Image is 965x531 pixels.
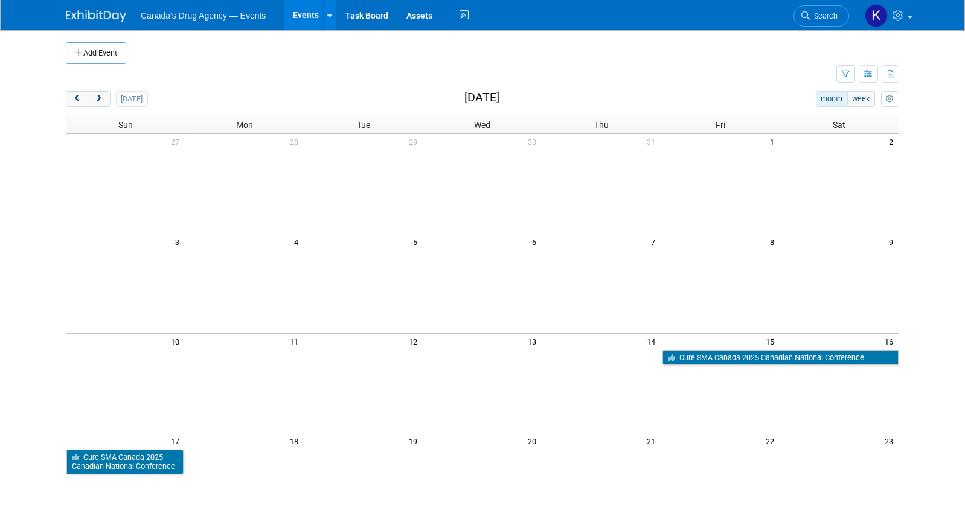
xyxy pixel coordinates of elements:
span: 3 [174,234,185,249]
span: 27 [170,134,185,149]
span: 15 [765,334,780,349]
span: 20 [527,433,542,448]
span: 5 [412,234,423,249]
span: 10 [170,334,185,349]
span: 14 [646,334,661,349]
button: next [88,91,110,107]
span: Wed [474,120,490,130]
span: 1 [769,134,780,149]
span: 17 [170,433,185,448]
span: Sat [833,120,845,130]
button: Add Event [66,42,126,64]
span: 12 [408,334,423,349]
span: 9 [888,234,899,249]
span: 28 [289,134,304,149]
span: 23 [883,433,899,448]
span: 19 [408,433,423,448]
span: Mon [236,120,253,130]
span: Fri [716,120,725,130]
button: prev [66,91,88,107]
img: Kristen Trevisan [865,4,888,27]
span: 2 [888,134,899,149]
h2: [DATE] [464,91,499,104]
span: 8 [769,234,780,249]
a: Search [793,5,849,27]
span: 4 [293,234,304,249]
span: Tue [357,120,370,130]
a: Cure SMA Canada 2025 Canadian National Conference [662,350,899,366]
a: Cure SMA Canada 2025 Canadian National Conference [66,450,184,474]
button: [DATE] [116,91,148,107]
button: month [816,91,848,107]
span: 6 [531,234,542,249]
span: 31 [646,134,661,149]
button: week [847,91,875,107]
i: Personalize Calendar [886,95,894,103]
img: ExhibitDay [66,10,126,22]
span: 11 [289,334,304,349]
span: 29 [408,134,423,149]
span: 22 [765,433,780,448]
span: Sun [118,120,133,130]
span: 13 [527,334,542,349]
span: 7 [650,234,661,249]
button: myCustomButton [881,91,899,107]
span: Thu [594,120,609,130]
span: Search [810,11,838,21]
span: 16 [883,334,899,349]
span: 18 [289,433,304,448]
span: 30 [527,134,542,149]
span: 21 [646,433,661,448]
span: Canada's Drug Agency — Events [141,11,266,21]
